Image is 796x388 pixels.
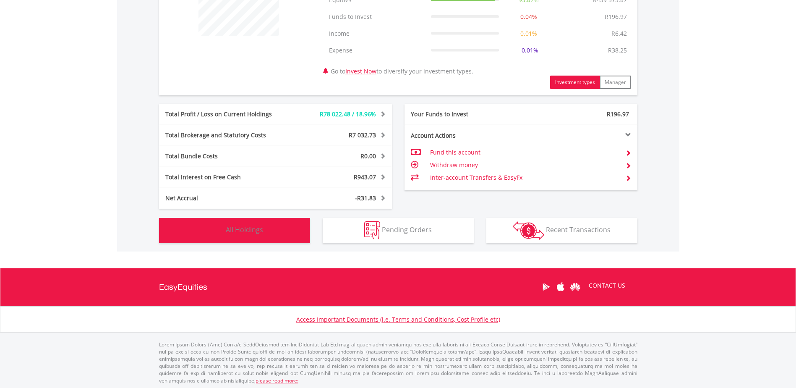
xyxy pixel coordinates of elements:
div: Your Funds to Invest [405,110,521,118]
td: 0.04% [503,8,554,25]
a: Google Play [539,274,553,300]
button: Investment types [550,76,600,89]
a: Access Important Documents (i.e. Terms and Conditions, Cost Profile etc) [296,315,500,323]
td: 0.01% [503,25,554,42]
td: Inter-account Transfers & EasyFx [430,171,619,184]
td: -0.01% [503,42,554,59]
td: R6.42 [607,25,631,42]
span: All Holdings [226,225,263,234]
div: Total Interest on Free Cash [159,173,295,181]
a: Invest Now [345,67,376,75]
img: pending_instructions-wht.png [364,221,380,239]
img: holdings-wht.png [206,221,224,239]
button: Pending Orders [323,218,474,243]
a: Huawei [568,274,583,300]
span: R943.07 [354,173,376,181]
span: R0.00 [360,152,376,160]
div: Account Actions [405,131,521,140]
a: CONTACT US [583,274,631,297]
button: Recent Transactions [486,218,637,243]
p: Lorem Ipsum Dolors (Ame) Con a/e SeddOeiusmod tem InciDiduntut Lab Etd mag aliquaen admin veniamq... [159,341,637,384]
button: Manager [600,76,631,89]
td: Fund this account [430,146,619,159]
img: transactions-zar-wht.png [513,221,544,240]
span: R7 032.73 [349,131,376,139]
a: EasyEquities [159,268,207,306]
div: Total Brokerage and Statutory Costs [159,131,295,139]
td: R196.97 [600,8,631,25]
td: -R38.25 [602,42,631,59]
td: Withdraw money [430,159,619,171]
span: Recent Transactions [546,225,611,234]
span: Pending Orders [382,225,432,234]
a: please read more: [256,377,298,384]
button: All Holdings [159,218,310,243]
span: R78 022.48 / 18.96% [320,110,376,118]
div: Total Profit / Loss on Current Holdings [159,110,295,118]
td: Income [325,25,427,42]
a: Apple [553,274,568,300]
span: -R31.83 [355,194,376,202]
div: Net Accrual [159,194,295,202]
div: Total Bundle Costs [159,152,295,160]
span: R196.97 [607,110,629,118]
td: Expense [325,42,427,59]
td: Funds to Invest [325,8,427,25]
